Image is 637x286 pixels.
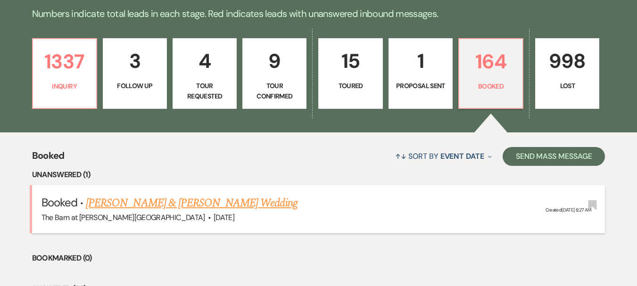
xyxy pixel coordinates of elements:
span: Event Date [440,151,484,161]
a: 9Tour Confirmed [242,38,306,109]
a: 164Booked [458,38,523,109]
li: Unanswered (1) [32,169,605,181]
span: Booked [32,148,65,169]
span: Booked [41,195,77,210]
p: 1 [395,45,447,77]
p: Toured [324,81,376,91]
p: Booked [465,81,517,91]
li: Bookmarked (0) [32,252,605,264]
a: 1Proposal Sent [389,38,453,109]
span: The Barn at [PERSON_NAME][GEOGRAPHIC_DATA] [41,212,205,222]
p: Proposal Sent [395,81,447,91]
p: Tour Requested [179,81,231,102]
p: Inquiry [39,81,91,91]
a: 4Tour Requested [173,38,237,109]
a: [PERSON_NAME] & [PERSON_NAME] Wedding [86,195,297,212]
p: 1337 [39,46,91,77]
p: 3 [109,45,161,77]
span: ↑↓ [395,151,406,161]
p: Lost [541,81,593,91]
a: 1337Inquiry [32,38,97,109]
p: 4 [179,45,231,77]
a: 3Follow Up [103,38,167,109]
p: 164 [465,46,517,77]
p: Follow Up [109,81,161,91]
p: 15 [324,45,376,77]
button: Sort By Event Date [391,144,495,169]
p: 998 [541,45,593,77]
button: Send Mass Message [503,147,605,166]
a: 998Lost [535,38,599,109]
span: [DATE] [214,212,234,222]
a: 15Toured [318,38,382,109]
p: Tour Confirmed [248,81,300,102]
span: Created: [DATE] 8:27 AM [546,207,591,213]
p: 9 [248,45,300,77]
